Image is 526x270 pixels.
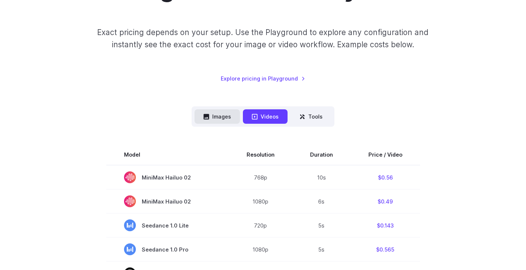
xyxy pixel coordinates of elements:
[229,189,292,213] td: 1080p
[229,213,292,237] td: 720p
[124,243,211,255] span: Seedance 1.0 Pro
[195,109,240,124] button: Images
[351,237,420,262] td: $0.565
[124,219,211,231] span: Seedance 1.0 Lite
[124,171,211,183] span: MiniMax Hailuo 02
[106,144,229,165] th: Model
[292,144,351,165] th: Duration
[124,195,211,207] span: MiniMax Hailuo 02
[351,144,420,165] th: Price / Video
[221,74,305,83] a: Explore pricing in Playground
[292,189,351,213] td: 6s
[351,189,420,213] td: $0.49
[351,213,420,237] td: $0.143
[229,144,292,165] th: Resolution
[290,109,331,124] button: Tools
[243,109,288,124] button: Videos
[292,213,351,237] td: 5s
[85,26,441,51] p: Exact pricing depends on your setup. Use the Playground to explore any configuration and instantl...
[351,165,420,189] td: $0.56
[229,237,292,262] td: 1080p
[292,165,351,189] td: 10s
[292,237,351,262] td: 5s
[229,165,292,189] td: 768p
